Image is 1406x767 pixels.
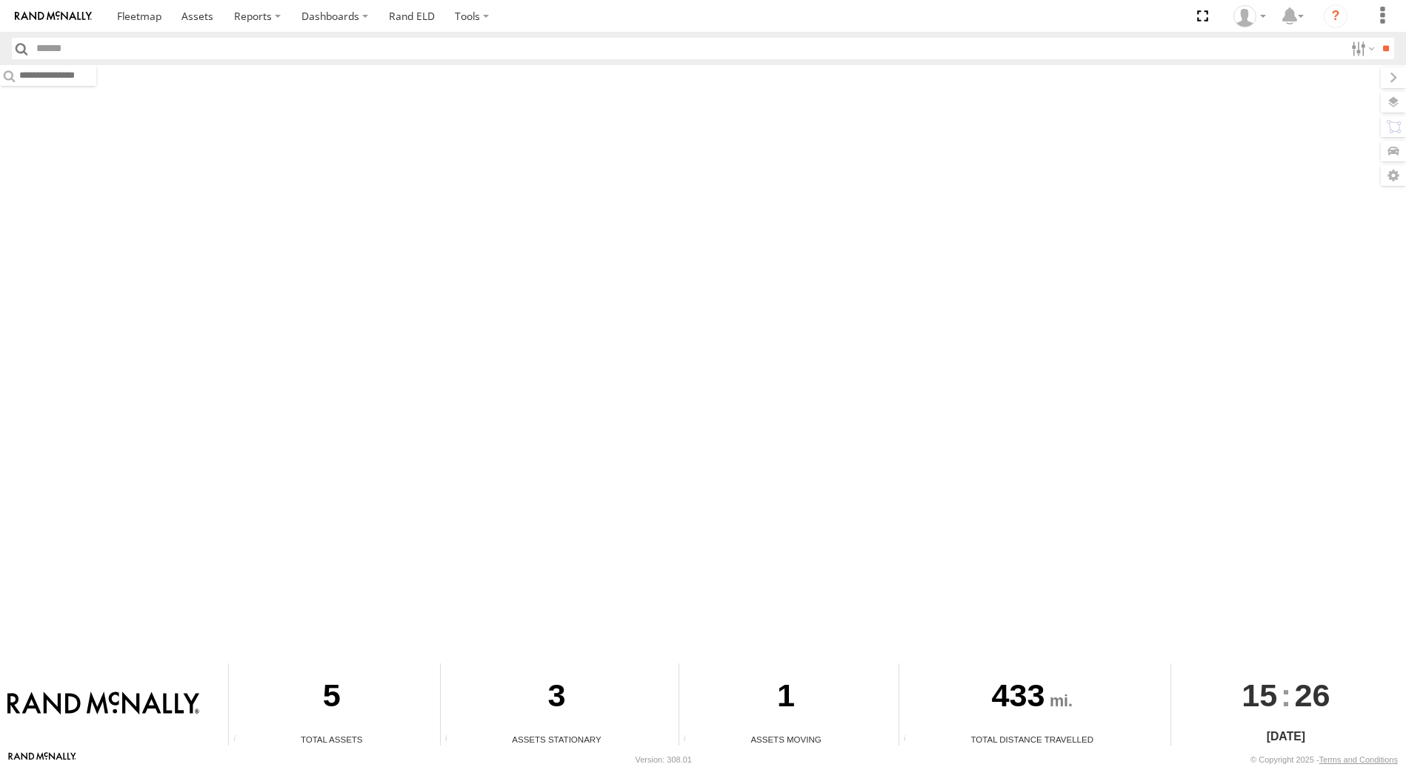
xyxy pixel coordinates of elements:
div: : [1171,663,1401,727]
div: Version: 308.01 [636,755,692,764]
i: ? [1324,4,1347,28]
div: Total Distance Travelled [899,733,1165,746]
div: Total distance travelled by all assets within specified date range and applied filters [899,734,922,746]
div: Total Assets [229,733,434,746]
img: rand-logo.svg [15,11,92,21]
span: 15 [1242,663,1277,727]
div: Gene Roberts [1228,5,1271,27]
div: [DATE] [1171,728,1401,746]
div: Total number of assets current in transit. [679,734,702,746]
label: Search Filter Options [1345,38,1377,59]
div: Total number of Enabled Assets [229,734,251,746]
div: Total number of assets current stationary. [441,734,463,746]
div: 433 [899,663,1165,733]
div: Assets Moving [679,733,893,746]
a: Visit our Website [8,752,76,767]
div: 1 [679,663,893,733]
img: Rand McNally [7,691,199,717]
div: 3 [441,663,673,733]
div: Assets Stationary [441,733,673,746]
a: Terms and Conditions [1319,755,1398,764]
label: Map Settings [1381,165,1406,186]
div: 5 [229,663,434,733]
span: 26 [1294,663,1330,727]
div: © Copyright 2025 - [1250,755,1398,764]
